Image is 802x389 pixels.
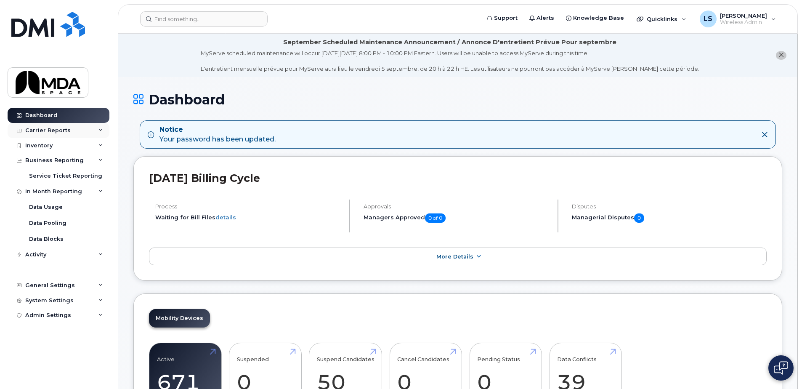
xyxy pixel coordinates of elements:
[133,92,782,107] h1: Dashboard
[149,172,767,184] h2: [DATE] Billing Cycle
[283,38,616,47] div: September Scheduled Maintenance Announcement / Annonce D'entretient Prévue Pour septembre
[155,203,342,210] h4: Process
[155,213,342,221] li: Waiting for Bill Files
[774,361,788,375] img: Open chat
[159,125,276,144] div: Your password has been updated.
[425,213,446,223] span: 0 of 0
[201,49,699,73] div: MyServe scheduled maintenance will occur [DATE][DATE] 8:00 PM - 10:00 PM Eastern. Users will be u...
[149,309,210,328] a: Mobility Devices
[776,51,786,60] button: close notification
[572,213,767,223] h5: Managerial Disputes
[364,203,550,210] h4: Approvals
[215,214,236,221] a: details
[572,203,767,210] h4: Disputes
[634,213,644,223] span: 0
[159,125,276,135] strong: Notice
[436,253,473,260] span: More Details
[364,213,550,223] h5: Managers Approved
